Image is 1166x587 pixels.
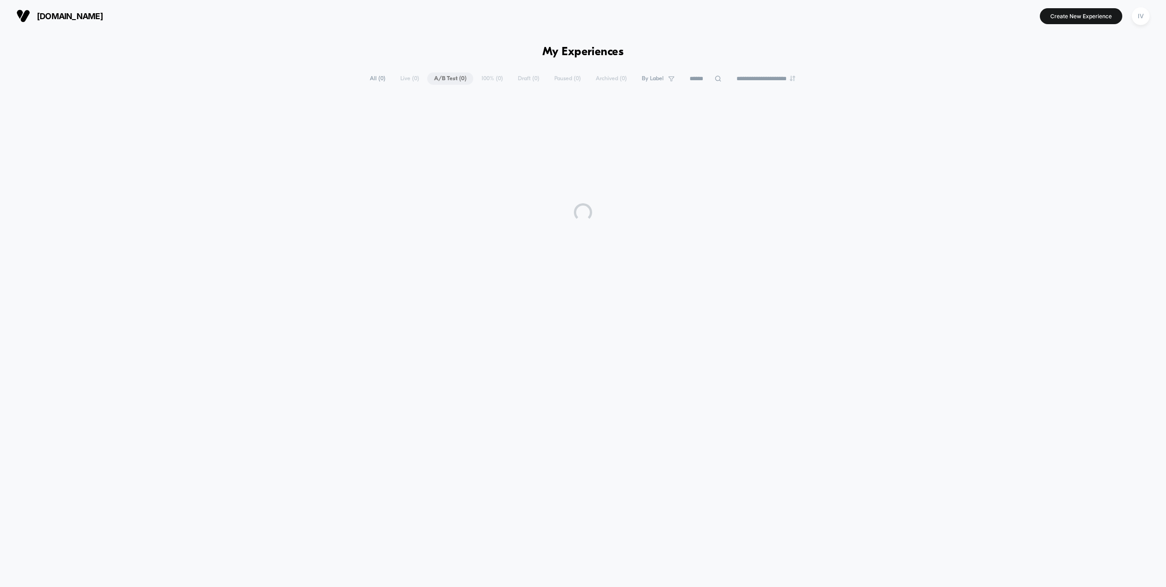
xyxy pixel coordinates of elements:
img: Visually logo [16,9,30,23]
button: [DOMAIN_NAME] [14,9,106,23]
span: [DOMAIN_NAME] [37,11,103,21]
span: All ( 0 ) [363,72,392,85]
img: end [790,76,795,81]
button: Create New Experience [1040,8,1122,24]
span: By Label [642,75,664,82]
h1: My Experiences [542,46,624,59]
div: IV [1132,7,1150,25]
button: IV [1129,7,1152,26]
